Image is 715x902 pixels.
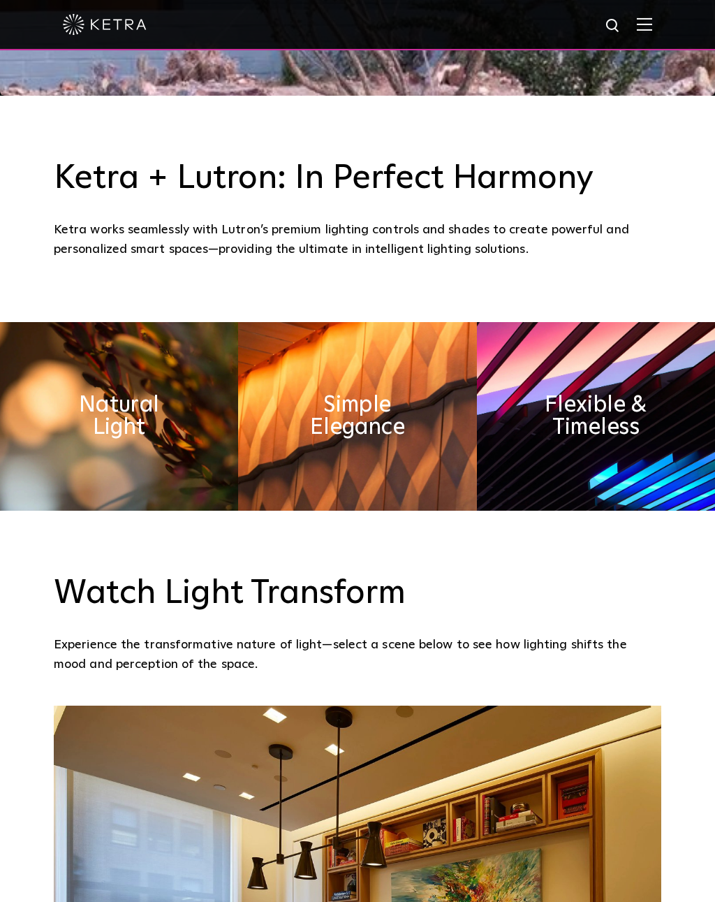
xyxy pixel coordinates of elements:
img: ketra-logo-2019-white [63,14,147,35]
img: search icon [605,17,622,35]
h3: Watch Light Transform [54,574,661,614]
img: simple_elegance [238,322,476,511]
h2: Natural Light [59,394,179,439]
img: flexible_timeless_ketra [477,322,715,511]
img: Hamburger%20Nav.svg [637,17,652,31]
h3: Ketra + Lutron: In Perfect Harmony [54,159,661,199]
h2: Simple Elegance [298,394,418,439]
h2: Flexible & Timeless [536,394,656,439]
div: Ketra works seamlessly with Lutron’s premium lighting controls and shades to create powerful and ... [54,220,661,260]
p: Experience the transformative nature of light—select a scene below to see how lighting shifts the... [54,635,661,675]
